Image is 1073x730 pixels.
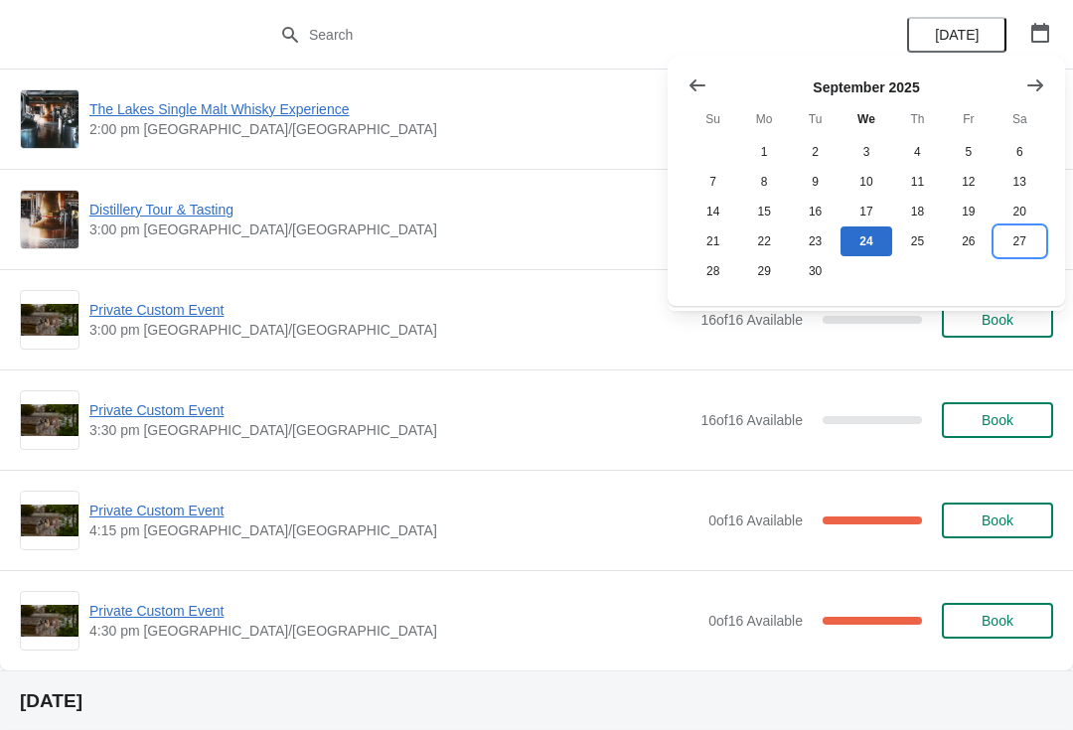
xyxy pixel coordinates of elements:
button: Tuesday September 9 2025 [790,167,841,197]
button: Tuesday September 30 2025 [790,256,841,286]
button: Friday September 26 2025 [943,226,994,256]
button: Tuesday September 23 2025 [790,226,841,256]
span: Book [982,412,1013,428]
img: Private Custom Event | | 3:00 pm Europe/London [21,304,78,337]
button: Show next month, October 2025 [1017,68,1053,103]
img: Distillery Tour & Tasting | | 3:00 pm Europe/London [21,191,78,248]
span: 2:00 pm [GEOGRAPHIC_DATA]/[GEOGRAPHIC_DATA] [89,119,706,139]
button: Saturday September 27 2025 [995,226,1045,256]
img: Private Custom Event | | 3:30 pm Europe/London [21,404,78,437]
button: Wednesday September 10 2025 [841,167,891,197]
button: Show previous month, August 2025 [680,68,715,103]
button: Sunday September 21 2025 [688,226,738,256]
span: Private Custom Event [89,601,698,621]
span: 3:00 pm [GEOGRAPHIC_DATA]/[GEOGRAPHIC_DATA] [89,320,690,340]
span: 4:15 pm [GEOGRAPHIC_DATA]/[GEOGRAPHIC_DATA] [89,520,698,540]
th: Thursday [892,101,943,137]
button: Tuesday September 16 2025 [790,197,841,226]
th: Saturday [995,101,1045,137]
th: Friday [943,101,994,137]
span: [DATE] [935,27,979,43]
button: Thursday September 4 2025 [892,137,943,167]
span: 0 of 16 Available [708,512,803,528]
span: Private Custom Event [89,300,690,320]
button: Wednesday September 17 2025 [841,197,891,226]
span: 4:30 pm [GEOGRAPHIC_DATA]/[GEOGRAPHIC_DATA] [89,621,698,641]
button: Wednesday September 3 2025 [841,137,891,167]
button: Sunday September 28 2025 [688,256,738,286]
span: 0 of 16 Available [708,613,803,629]
span: Book [982,512,1013,528]
span: Private Custom Event [89,501,698,520]
button: Book [942,603,1053,639]
span: Book [982,613,1013,629]
button: Book [942,503,1053,538]
button: Book [942,402,1053,438]
span: Private Custom Event [89,400,690,420]
button: Tuesday September 2 2025 [790,137,841,167]
span: 3:00 pm [GEOGRAPHIC_DATA]/[GEOGRAPHIC_DATA] [89,219,698,239]
img: Private Custom Event | | 4:30 pm Europe/London [21,605,78,638]
img: Private Custom Event | | 4:15 pm Europe/London [21,505,78,537]
button: Thursday September 18 2025 [892,197,943,226]
button: Monday September 29 2025 [738,256,789,286]
button: [DATE] [907,17,1006,53]
span: 16 of 16 Available [700,412,803,428]
button: Saturday September 20 2025 [995,197,1045,226]
button: Thursday September 25 2025 [892,226,943,256]
h2: [DATE] [20,691,1053,711]
span: The Lakes Single Malt Whisky Experience [89,99,706,119]
button: Friday September 12 2025 [943,167,994,197]
th: Sunday [688,101,738,137]
input: Search [308,17,805,53]
button: Saturday September 13 2025 [995,167,1045,197]
button: Thursday September 11 2025 [892,167,943,197]
button: Monday September 1 2025 [738,137,789,167]
th: Monday [738,101,789,137]
span: 3:30 pm [GEOGRAPHIC_DATA]/[GEOGRAPHIC_DATA] [89,420,690,440]
button: Friday September 19 2025 [943,197,994,226]
button: Monday September 8 2025 [738,167,789,197]
img: The Lakes Single Malt Whisky Experience | | 2:00 pm Europe/London [21,90,78,148]
button: Saturday September 6 2025 [995,137,1045,167]
span: Distillery Tour & Tasting [89,200,698,219]
button: Today Wednesday September 24 2025 [841,226,891,256]
button: Friday September 5 2025 [943,137,994,167]
th: Tuesday [790,101,841,137]
button: Sunday September 14 2025 [688,197,738,226]
button: Monday September 15 2025 [738,197,789,226]
th: Wednesday [841,101,891,137]
button: Monday September 22 2025 [738,226,789,256]
button: Sunday September 7 2025 [688,167,738,197]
